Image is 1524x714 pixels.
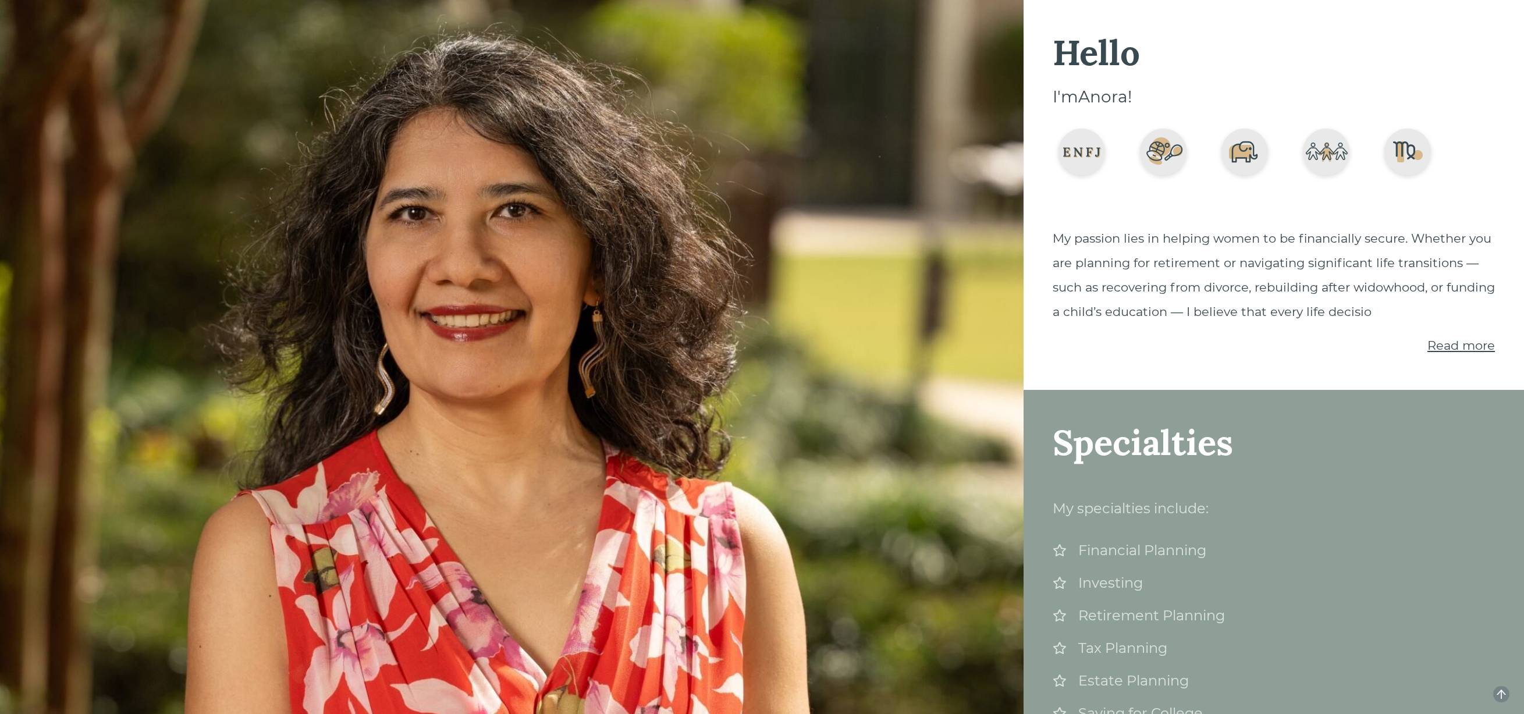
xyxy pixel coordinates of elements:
span: arrow-up [1495,688,1507,700]
img: Animal [1216,125,1274,183]
img: Birth Order [1297,125,1355,183]
div: Tax Planning [1053,638,1495,659]
div: Financial Planning [1053,540,1495,561]
span: Read more [1427,338,1495,353]
span: My passion lies in helping women to be financially secure. Whether you are planning for retiremen... [1053,231,1495,319]
img: Zodiac [1379,125,1437,183]
img: Hobby [1134,125,1192,183]
div: I'm Anora ! [1053,87,1495,107]
div: Investing [1053,573,1495,594]
div: Estate Planning [1053,670,1495,691]
div: Retirement Planning [1053,605,1495,626]
img: MBTI [1053,125,1111,183]
div: My specialties include: [1053,495,1495,523]
div: Hello [1053,35,1495,70]
button: arrow-up [1493,686,1509,702]
div: Specialties [1053,425,1495,460]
